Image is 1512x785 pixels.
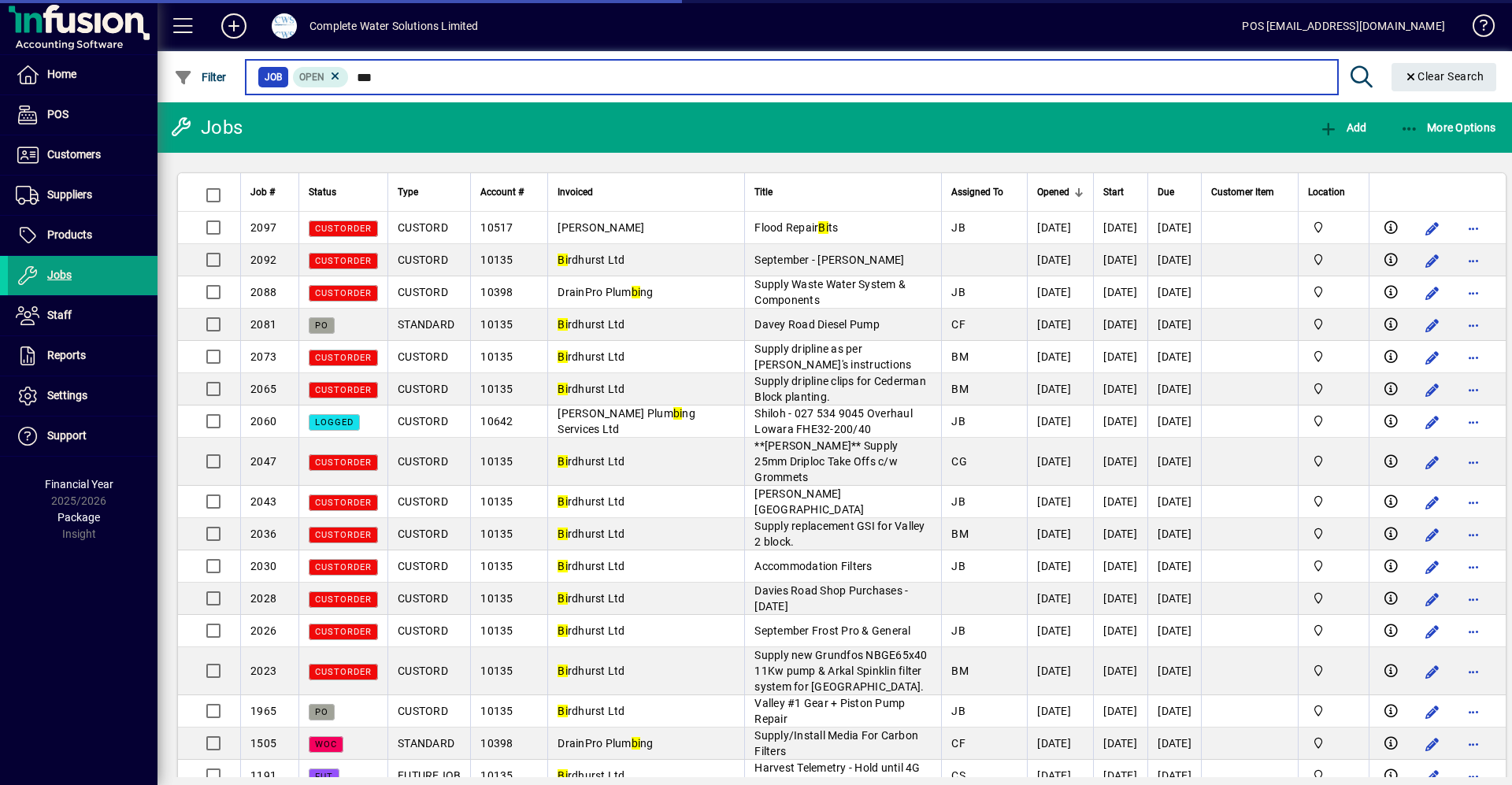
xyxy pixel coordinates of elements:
[398,350,448,363] span: CUSTORD
[1461,377,1486,402] button: More options
[47,228,92,241] span: Products
[47,68,76,80] span: Home
[754,375,926,403] span: Supply dripline clips for Cederman Block planting.
[1027,212,1093,244] td: [DATE]
[558,221,644,234] span: [PERSON_NAME]
[1147,647,1201,695] td: [DATE]
[1147,728,1201,760] td: [DATE]
[1308,493,1359,510] span: Motueka
[1308,251,1359,268] span: Motueka
[1242,13,1445,39] div: POS [EMAIL_ADDRESS][DOMAIN_NAME]
[1093,438,1147,486] td: [DATE]
[1308,413,1359,430] span: Motueka
[558,350,568,363] em: Bi
[558,383,568,395] em: Bi
[1037,183,1084,201] div: Opened
[398,318,454,331] span: STANDARD
[1308,453,1359,470] span: Motueka
[57,511,100,524] span: Package
[1461,522,1486,547] button: More options
[47,309,72,321] span: Staff
[1308,183,1345,201] span: Location
[1027,647,1093,695] td: [DATE]
[1147,695,1201,728] td: [DATE]
[1308,525,1359,542] span: Motueka
[250,350,276,363] span: 2073
[1027,518,1093,550] td: [DATE]
[1093,373,1147,405] td: [DATE]
[398,769,461,782] span: FUTUREJOB
[558,769,568,782] em: Bi
[398,737,454,750] span: STANDARD
[1147,276,1201,309] td: [DATE]
[754,221,838,234] span: Flood Repair ts
[315,667,372,677] span: CUSTORDER
[45,478,113,491] span: Financial Year
[315,627,372,637] span: CUSTORDER
[250,383,276,395] span: 2065
[1461,731,1486,757] button: More options
[1461,450,1486,475] button: More options
[951,495,965,508] span: JB
[673,407,683,420] em: bi
[951,624,965,637] span: JB
[8,417,157,456] a: Support
[1027,309,1093,341] td: [DATE]
[951,183,1017,201] div: Assigned To
[558,318,624,331] span: rdhurst Ltd
[47,389,87,402] span: Settings
[398,383,448,395] span: CUSTORD
[315,772,333,782] span: FUT
[8,336,157,376] a: Reports
[480,705,513,717] span: 10135
[1211,183,1288,201] div: Customer Item
[250,221,276,234] span: 2097
[558,560,568,572] em: Bi
[315,385,372,395] span: CUSTORDER
[1461,345,1486,370] button: More options
[558,407,695,435] span: [PERSON_NAME] Plum ng Services Ltd
[1461,490,1486,515] button: More options
[480,665,513,677] span: 10135
[754,183,773,201] span: Title
[1103,183,1124,201] span: Start
[1461,248,1486,273] button: More options
[1308,735,1359,752] span: Motueka
[558,705,624,717] span: rdhurst Ltd
[47,268,72,281] span: Jobs
[1420,619,1445,644] button: Edit
[250,318,276,331] span: 2081
[1420,313,1445,338] button: Edit
[951,318,965,331] span: CF
[250,737,276,750] span: 1505
[1027,438,1093,486] td: [DATE]
[1420,248,1445,273] button: Edit
[1093,276,1147,309] td: [DATE]
[1093,341,1147,373] td: [DATE]
[1308,662,1359,679] span: Motueka
[558,350,624,363] span: rdhurst Ltd
[1027,276,1093,309] td: [DATE]
[558,455,568,468] em: Bi
[754,439,898,483] span: **[PERSON_NAME]** Supply 25mm Driploc Take Offs c/w Grommets
[558,254,568,266] em: Bi
[250,286,276,298] span: 2088
[558,495,568,508] em: Bi
[951,383,969,395] span: BM
[250,183,275,201] span: Job #
[1147,438,1201,486] td: [DATE]
[951,769,965,782] span: CS
[754,278,906,306] span: Supply Waste Water System & Components
[1147,244,1201,276] td: [DATE]
[951,665,969,677] span: BM
[250,624,276,637] span: 2026
[558,286,653,298] span: DrainPro Plum ng
[951,415,965,428] span: JB
[398,624,448,637] span: CUSTORD
[398,183,418,201] span: Type
[1027,405,1093,438] td: [DATE]
[1158,183,1174,201] span: Due
[1461,3,1492,54] a: Knowledge Base
[1147,373,1201,405] td: [DATE]
[1420,377,1445,402] button: Edit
